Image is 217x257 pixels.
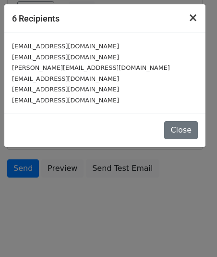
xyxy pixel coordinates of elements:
[12,64,170,71] small: [PERSON_NAME][EMAIL_ADDRESS][DOMAIN_NAME]
[12,86,119,93] small: [EMAIL_ADDRESS][DOMAIN_NAME]
[12,75,119,82] small: [EMAIL_ADDRESS][DOMAIN_NAME]
[188,11,198,24] span: ×
[164,121,198,139] button: Close
[12,97,119,104] small: [EMAIL_ADDRESS][DOMAIN_NAME]
[181,4,205,31] button: Close
[12,12,60,25] h5: 6 Recipients
[169,211,217,257] iframe: Chat Widget
[12,43,119,50] small: [EMAIL_ADDRESS][DOMAIN_NAME]
[12,54,119,61] small: [EMAIL_ADDRESS][DOMAIN_NAME]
